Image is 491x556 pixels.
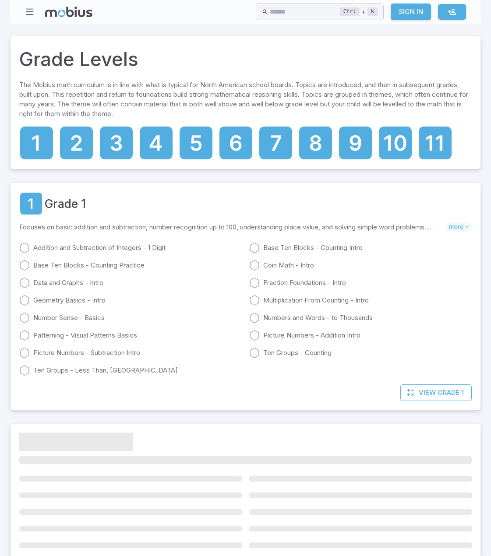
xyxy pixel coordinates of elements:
[19,45,138,73] h1: Grade Levels
[338,126,373,160] a: Grade 9
[340,7,378,17] div: +
[249,295,472,306] a: Multiplication From Counting - Intro
[19,243,242,253] a: Addition and Subtraction of Integers - 1 Digit
[19,348,242,358] a: Picture Numbers - Subtraction Intro
[378,126,413,160] a: Grade 10
[298,126,333,160] a: Grade 8
[19,278,242,288] a: Data and Graphs - Intro
[249,313,472,323] a: Numbers and Words - to Thousands
[19,260,242,271] a: Base Ten Blocks - Counting Practice
[19,365,242,376] a: Ten Groups - Less Than, [GEOGRAPHIC_DATA]
[19,313,242,323] a: Number Sense - Basics
[249,330,472,341] a: Picture Numbers - Addition Intro
[391,4,431,20] a: Sign In
[400,384,472,401] a: ViewGrade 1
[19,222,445,232] p: Focuses on basic addition and subtraction, number recognition up to 100, understanding place valu...
[340,7,360,16] kbd: Ctrl
[45,195,86,212] a: Grade 1
[19,80,472,122] p: The Mobius math curriculum is in line with what is typical for North American school boards. Topi...
[418,126,452,160] a: Grade 11
[99,126,134,160] a: Grade 3
[249,278,472,288] a: Fraction Foundations - Intro
[19,126,54,160] a: Grade 1
[367,7,378,16] kbd: k
[59,126,94,160] a: Grade 2
[438,388,464,398] span: Grade 1
[249,243,472,253] a: Base Ten Blocks - Counting Intro
[419,388,436,398] span: View
[19,192,43,215] a: Grade 1
[19,330,242,341] a: Patterning - Visual Patterns Basics
[258,126,293,160] a: Grade 7
[19,295,242,306] a: Geometry Basics - Intro
[139,126,173,160] a: Grade 4
[179,126,213,160] a: Grade 5
[219,126,253,160] a: Grade 6
[249,348,472,358] a: Ten Groups - Counting
[249,260,472,271] a: Coin Math - Intro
